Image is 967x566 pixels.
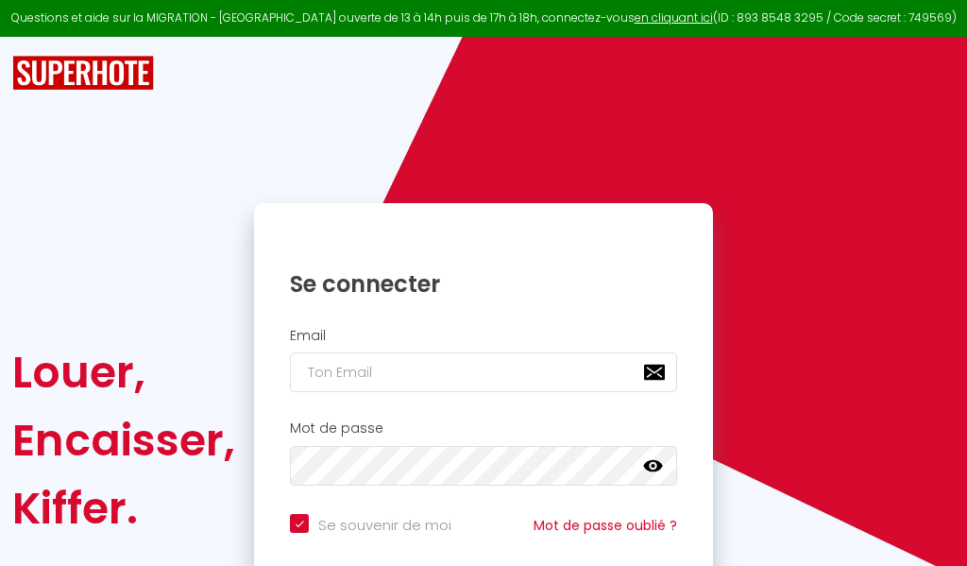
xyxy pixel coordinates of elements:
div: Louer, [12,338,235,406]
a: en cliquant ici [635,9,713,26]
h1: Se connecter [290,269,677,299]
div: Encaisser, [12,406,235,474]
h2: Mot de passe [290,420,677,437]
h2: Email [290,328,677,344]
div: Kiffer. [12,474,235,542]
a: Mot de passe oublié ? [534,516,677,535]
input: Ton Email [290,352,677,392]
img: SuperHote logo [12,56,154,91]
